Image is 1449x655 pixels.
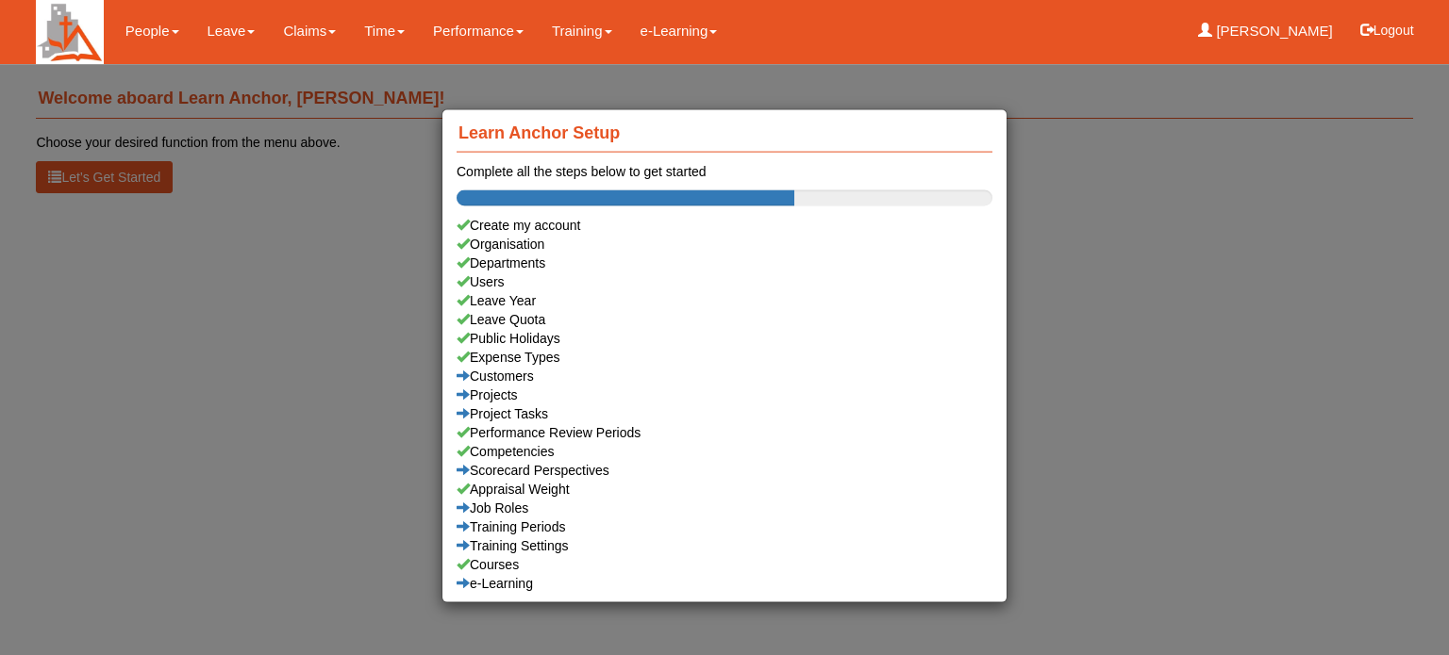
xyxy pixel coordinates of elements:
a: Appraisal Weight [457,480,992,499]
a: Leave Year [457,291,992,310]
a: Competencies [457,442,992,461]
div: Create my account [457,216,992,235]
a: Departments [457,254,992,272]
a: Public Holidays [457,329,992,348]
div: Complete all the steps below to get started [457,162,992,181]
a: Expense Types [457,348,992,367]
a: Training Settings [457,536,992,555]
a: Performance Review Periods [457,423,992,442]
a: Projects [457,385,992,404]
a: Job Roles [457,499,992,517]
h4: Learn Anchor Setup [457,114,992,153]
a: Users [457,272,992,291]
a: Scorecard Perspectives [457,461,992,480]
a: e-Learning [457,574,992,593]
a: Leave Quota [457,310,992,329]
a: Courses [457,555,992,574]
a: Training Periods [457,517,992,536]
a: Organisation [457,235,992,254]
a: Customers [457,367,992,385]
iframe: chat widget [1370,580,1430,636]
a: Project Tasks [457,404,992,423]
